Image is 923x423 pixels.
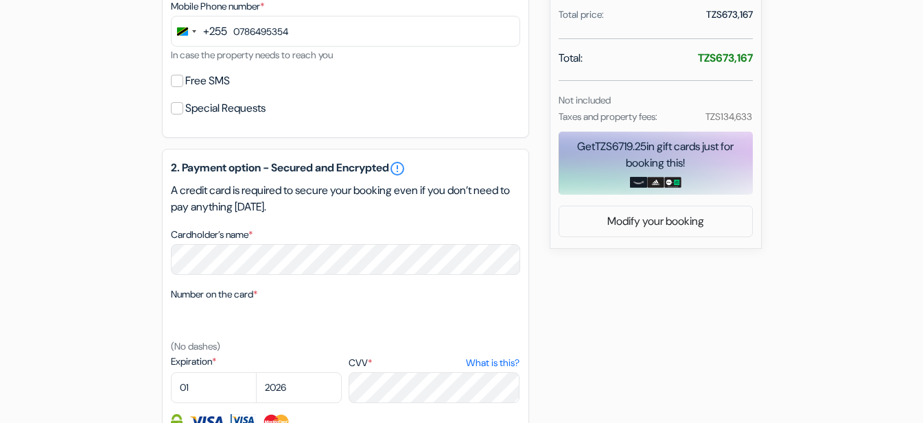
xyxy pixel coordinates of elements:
[172,16,227,46] button: Change country, selected Tanzania (+255)
[171,287,257,302] label: Number on the card
[171,49,333,61] small: In case the property needs to reach you
[171,182,520,215] p: A credit card is required to secure your booking even if you don’t need to pay anything [DATE].
[705,110,752,123] small: TZS134,633
[171,354,342,369] label: Expiration
[466,356,519,370] a: What is this?
[559,208,752,234] a: Modify your booking
[559,50,583,67] span: Total:
[559,94,611,106] small: Not included
[349,356,519,370] label: CVV
[559,110,657,123] small: Taxes and property fees:
[647,177,664,188] img: adidas-card.png
[171,16,520,47] input: 621 234 567
[630,177,647,188] img: amazon-card-no-text.png
[559,138,753,171] div: Get in gift cards just for booking this!
[698,51,753,65] strong: TZS673,167
[185,99,266,118] label: Special Requests
[171,340,220,352] small: (No dashes)
[389,160,406,177] a: error_outline
[595,139,646,154] span: TZS6719.25
[171,160,520,177] h5: 2. Payment option - Secured and Encrypted
[171,228,253,242] label: Cardholder’s name
[706,8,753,22] div: TZS673,167
[559,8,604,22] div: Total price:
[203,23,227,40] div: +255
[185,71,230,90] label: Free SMS
[664,177,681,188] img: uber-uber-eats-card.png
